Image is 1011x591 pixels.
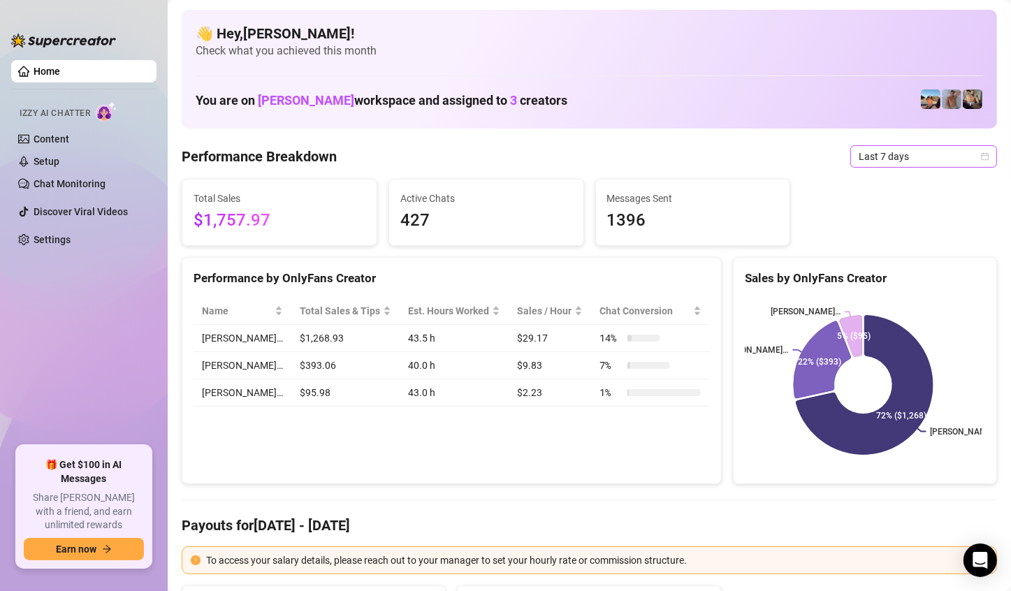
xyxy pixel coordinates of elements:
[24,538,144,560] button: Earn nowarrow-right
[102,544,112,554] span: arrow-right
[34,156,59,167] a: Setup
[34,206,128,217] a: Discover Viral Videos
[509,379,591,407] td: $2.23
[182,516,997,535] h4: Payouts for [DATE] - [DATE]
[859,146,989,167] span: Last 7 days
[400,325,509,352] td: 43.5 h
[771,307,841,316] text: [PERSON_NAME]…
[206,553,988,568] div: To access your salary details, please reach out to your manager to set your hourly rate or commis...
[291,379,400,407] td: $95.98
[400,191,572,206] span: Active Chats
[400,352,509,379] td: 40.0 h
[400,379,509,407] td: 43.0 h
[24,458,144,486] span: 🎁 Get $100 in AI Messages
[20,107,90,120] span: Izzy AI Chatter
[599,303,690,319] span: Chat Conversion
[194,352,291,379] td: [PERSON_NAME]…
[930,427,1000,437] text: [PERSON_NAME]…
[182,147,337,166] h4: Performance Breakdown
[34,133,69,145] a: Content
[56,543,96,555] span: Earn now
[509,325,591,352] td: $29.17
[599,358,622,373] span: 7 %
[291,325,400,352] td: $1,268.93
[196,24,983,43] h4: 👋 Hey, [PERSON_NAME] !
[599,330,622,346] span: 14 %
[11,34,116,48] img: logo-BBDzfeDw.svg
[745,269,985,288] div: Sales by OnlyFans Creator
[591,298,709,325] th: Chat Conversion
[963,89,982,109] img: George
[921,89,940,109] img: Zach
[607,191,779,206] span: Messages Sent
[196,43,983,59] span: Check what you achieved this month
[981,152,989,161] span: calendar
[194,379,291,407] td: [PERSON_NAME]…
[963,543,997,577] div: Open Intercom Messenger
[194,191,365,206] span: Total Sales
[718,345,788,355] text: [PERSON_NAME]…
[509,298,591,325] th: Sales / Hour
[96,101,117,122] img: AI Chatter
[400,207,572,234] span: 427
[194,298,291,325] th: Name
[510,93,517,108] span: 3
[194,325,291,352] td: [PERSON_NAME]…
[194,207,365,234] span: $1,757.97
[202,303,272,319] span: Name
[509,352,591,379] td: $9.83
[607,207,779,234] span: 1396
[191,555,201,565] span: exclamation-circle
[291,352,400,379] td: $393.06
[34,234,71,245] a: Settings
[408,303,489,319] div: Est. Hours Worked
[942,89,961,109] img: Joey
[300,303,380,319] span: Total Sales & Tips
[34,66,60,77] a: Home
[517,303,572,319] span: Sales / Hour
[24,491,144,532] span: Share [PERSON_NAME] with a friend, and earn unlimited rewards
[194,269,710,288] div: Performance by OnlyFans Creator
[196,93,567,108] h1: You are on workspace and assigned to creators
[258,93,354,108] span: [PERSON_NAME]
[34,178,106,189] a: Chat Monitoring
[291,298,400,325] th: Total Sales & Tips
[599,385,622,400] span: 1 %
